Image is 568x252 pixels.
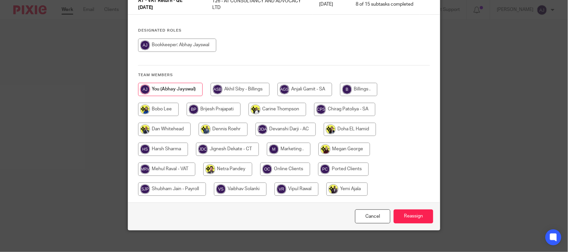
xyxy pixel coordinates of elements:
a: Close this dialog window [355,209,390,224]
input: Reassign [394,209,433,224]
h4: Designated Roles [138,28,430,33]
p: [DATE] [319,1,342,8]
h4: Team members [138,72,430,78]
